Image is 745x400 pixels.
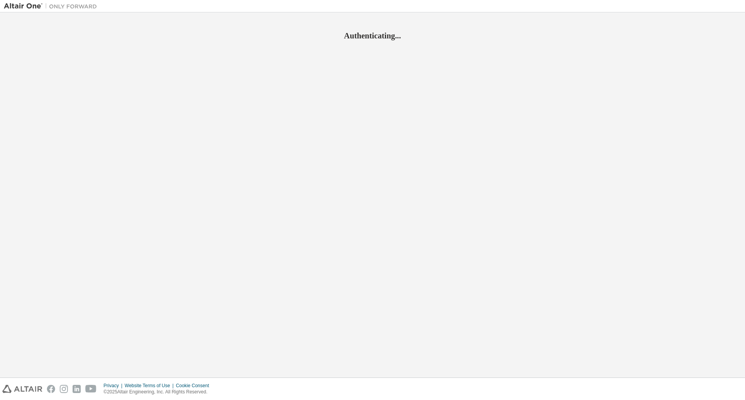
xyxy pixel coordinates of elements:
div: Website Terms of Use [125,383,176,389]
div: Privacy [104,383,125,389]
img: altair_logo.svg [2,385,42,393]
img: instagram.svg [60,385,68,393]
div: Cookie Consent [176,383,213,389]
img: linkedin.svg [73,385,81,393]
h2: Authenticating... [4,31,741,41]
img: youtube.svg [85,385,97,393]
p: © 2025 Altair Engineering, Inc. All Rights Reserved. [104,389,214,395]
img: Altair One [4,2,101,10]
img: facebook.svg [47,385,55,393]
